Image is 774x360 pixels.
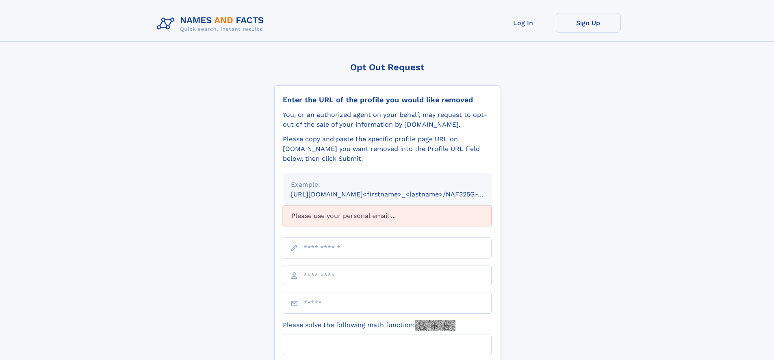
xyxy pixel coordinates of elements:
div: Please use your personal email ... [283,206,492,226]
a: Log In [491,13,556,33]
a: Sign Up [556,13,621,33]
div: Enter the URL of the profile you would like removed [283,95,492,104]
div: You, or an authorized agent on your behalf, may request to opt-out of the sale of your informatio... [283,110,492,129]
img: Logo Names and Facts [154,13,271,35]
label: Please solve the following math function: [283,320,455,331]
div: Opt Out Request [274,62,500,72]
div: Example: [291,180,483,190]
small: [URL][DOMAIN_NAME]<firstname>_<lastname>/NAF325G-xxxxxxxx [291,190,507,198]
div: Please copy and paste the specific profile page URL on [DOMAIN_NAME] you want removed into the Pr... [283,134,492,164]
